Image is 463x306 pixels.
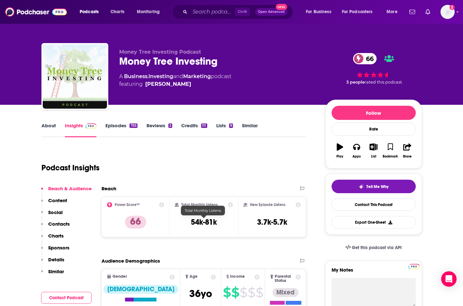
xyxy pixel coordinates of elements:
[48,256,64,263] p: Details
[382,7,405,17] button: open menu
[105,122,137,137] a: Episodes755
[41,233,64,245] button: Charts
[106,7,128,17] a: Charts
[387,7,397,16] span: More
[48,209,63,215] p: Social
[365,80,402,85] span: rated this podcast
[332,216,416,229] button: Export One-Sheet
[408,264,420,269] img: Podchaser Pro
[230,274,245,279] span: Income
[41,221,70,233] button: Contacts
[242,122,258,137] a: Similar
[332,122,416,136] div: Rate
[248,287,255,298] span: $
[229,123,233,128] div: 9
[272,288,298,297] div: Mixed
[148,73,173,79] a: Investing
[257,217,287,227] h3: 3.7k-5.7k
[360,53,377,64] span: 66
[332,139,348,162] button: Play
[191,217,217,227] h3: 54k-81k
[112,274,127,279] span: Gender
[340,240,407,256] a: Get this podcast via API
[441,5,455,19] img: User Profile
[147,73,148,79] span: ,
[48,245,69,251] p: Sponsors
[332,180,416,193] button: tell me why sparkleTell Me Why
[408,263,420,269] a: Pro website
[124,73,147,79] a: Business
[125,216,146,229] p: 66
[301,7,339,17] button: open menu
[382,139,399,162] button: Bookmark
[190,7,235,17] input: Search podcasts, credits, & more...
[399,139,415,162] button: Share
[65,122,97,137] a: InsightsPodchaser Pro
[359,184,364,189] img: tell me why sparkle
[201,123,207,128] div: 111
[181,203,218,207] h2: Total Monthly Listens
[41,256,64,268] button: Details
[145,80,191,88] div: [PERSON_NAME]
[185,208,221,213] span: Total Monthly Listens
[240,287,247,298] span: $
[80,7,99,16] span: Podcasts
[336,155,343,158] div: Play
[178,4,299,19] div: Search podcasts, credits, & more...
[403,155,412,158] div: Share
[119,73,231,88] div: A podcast
[41,122,56,137] a: About
[332,198,416,211] a: Contact This Podcast
[41,292,92,304] button: Contact Podcast
[407,6,418,17] a: Show notifications dropdown
[115,203,140,207] h2: Power Score™
[48,268,64,274] p: Similar
[383,155,398,158] div: Bookmark
[137,7,160,16] span: Monitoring
[189,287,212,300] span: 36 yo
[441,5,455,19] button: Show profile menu
[352,245,402,250] span: Get this podcast via API
[450,5,455,10] svg: Add a profile image
[348,139,365,162] button: Apps
[181,122,207,137] a: Credits111
[102,258,160,264] h2: Audience Demographics
[48,185,92,192] p: Reach & Audience
[75,7,107,17] button: open menu
[190,274,198,279] span: Age
[5,6,67,18] img: Podchaser - Follow, Share and Rate Podcasts
[223,287,231,298] span: $
[48,197,67,203] p: Content
[48,233,64,239] p: Charts
[231,287,239,298] span: $
[41,185,92,197] button: Reach & Audience
[129,123,137,128] div: 755
[255,8,288,16] button: Open AdvancedNew
[366,184,388,189] span: Tell Me Why
[306,7,331,16] span: For Business
[371,155,376,158] div: List
[41,268,64,280] button: Similar
[250,203,285,207] h2: New Episode Listens
[441,5,455,19] span: Logged in as mresewehr
[85,123,97,129] img: Podchaser Pro
[332,106,416,120] button: Follow
[342,7,373,16] span: For Podcasters
[325,49,422,89] div: 66 3 peoplerated this podcast
[276,4,287,10] span: New
[48,221,70,227] p: Contacts
[43,44,107,109] img: Money Tree Investing
[352,155,361,158] div: Apps
[173,73,183,79] span: and
[365,139,382,162] button: List
[132,7,168,17] button: open menu
[353,53,377,64] a: 66
[332,267,416,278] label: My Notes
[147,122,172,137] a: Reviews2
[119,80,231,88] span: featuring
[216,122,233,137] a: Lists9
[441,271,457,287] div: Open Intercom Messenger
[346,80,365,85] span: 3 people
